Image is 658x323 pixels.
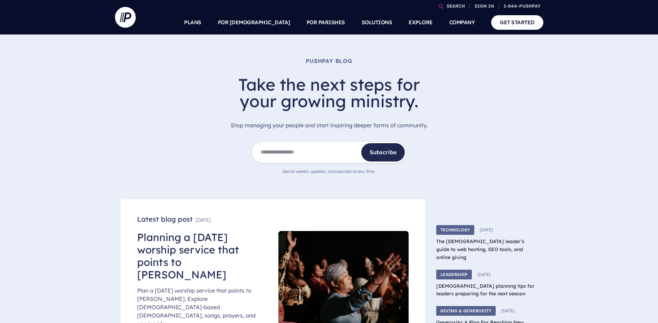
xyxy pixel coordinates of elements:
[137,216,193,223] span: Latest blog post
[361,143,405,161] button: Subscribe
[501,308,514,314] span: [DATE]
[436,306,496,316] span: Giving & Generosity
[370,147,397,157] span: Subscribe
[307,10,345,35] a: FOR PARISHES
[218,10,290,35] a: FOR [DEMOGRAPHIC_DATA]
[184,10,201,35] a: PLANS
[436,238,524,260] a: The [DEMOGRAPHIC_DATA] leader’s guide to web hosting, SEO tools, and online giving
[409,10,433,35] a: EXPLORE
[115,57,543,65] span: Pushpay Blog
[252,166,407,177] p: Get bi-weekly updates. Unsubscribe at any time.
[137,231,239,281] a: Planning a [DATE] worship service that points to [PERSON_NAME]
[362,10,392,35] a: SOLUTIONS
[491,15,543,29] a: GET STARTED
[449,10,475,35] a: COMPANY
[115,120,543,130] p: Stop managing your people and start inspiring deeper forms of community.
[436,270,472,279] span: Leadership
[477,272,490,277] span: [DATE]
[436,225,474,235] span: Technology
[480,227,493,233] span: [DATE]
[436,283,535,297] a: [DEMOGRAPHIC_DATA] planning tips for leaders preparing for the next season
[196,218,211,222] span: [DATE]
[226,76,433,109] h1: Take the next steps for your growing ministry.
